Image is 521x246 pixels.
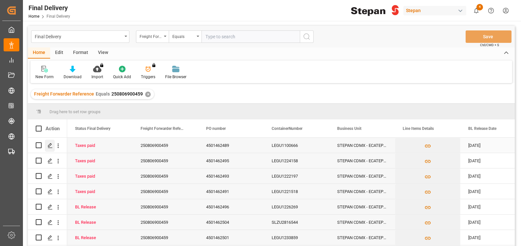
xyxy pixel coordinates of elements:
div: Press SPACE to select this row. [28,215,67,230]
div: LEGU1222197 [264,168,329,184]
span: Freight Forwarder Reference [34,91,94,97]
div: 250806900459 [133,153,198,168]
div: Press SPACE to select this row. [28,230,67,245]
div: STEPAN CDMX - ECATEPEC [329,153,395,168]
div: STEPAN CDMX - ECATEPEC [329,138,395,153]
button: open menu [169,30,202,43]
span: BL Release Date [468,126,496,131]
div: LEGU1233859 [264,230,329,245]
div: Press SPACE to select this row. [28,199,67,215]
div: 4501462504 [198,215,264,230]
div: Edit [50,47,68,59]
span: Drag here to set row groups [49,109,101,114]
div: 250806900459 [133,138,198,153]
div: 4501462489 [198,138,264,153]
div: LEGU1224158 [264,153,329,168]
div: Quick Add [113,74,131,80]
div: 4501462493 [198,168,264,184]
span: 250806900459 [111,91,143,97]
input: Type to search [202,30,300,43]
div: 250806900459 [133,184,198,199]
span: 4 [476,4,483,10]
div: Taxes paid [75,184,125,199]
div: 4501462496 [198,199,264,214]
button: search button [300,30,314,43]
div: 250806900459 [133,215,198,230]
div: 250806900459 [133,230,198,245]
span: Freight Forwarder Reference [141,126,184,131]
span: Line Items Details [403,126,434,131]
div: Stepan [403,6,466,15]
div: Home [28,47,50,59]
span: Business Unit [337,126,361,131]
div: LEGU1221518 [264,184,329,199]
div: Action [46,126,60,132]
button: show 4 new notifications [469,3,484,18]
div: Press SPACE to select this row. [28,153,67,168]
div: Taxes paid [75,138,125,153]
div: STEPAN CDMX - ECATEPEC [329,199,395,214]
span: PO number [206,126,226,131]
div: Download [64,74,82,80]
div: Final Delivery [35,32,122,40]
div: Freight Forwarder Reference [140,32,162,40]
div: STEPAN CDMX - ECATEPEC [329,215,395,230]
img: Stepan_Company_logo.svg.png_1713531530.png [351,5,399,16]
div: LEGU1100666 [264,138,329,153]
div: New Form [35,74,54,80]
div: BL Release [75,200,125,215]
div: ✕ [145,92,151,97]
span: Status Final Delivery [75,126,110,131]
div: Press SPACE to select this row. [28,168,67,184]
button: Save [466,30,511,43]
div: STEPAN CDMX - ECATEPEC [329,168,395,184]
div: STEPAN CDMX - ECATEPEC [329,230,395,245]
div: 250806900459 [133,199,198,214]
div: Final Delivery [29,3,70,13]
div: BL Release [75,215,125,230]
div: STEPAN CDMX - ECATEPEC [329,184,395,199]
button: open menu [136,30,169,43]
div: File Browser [165,74,186,80]
div: 250806900459 [133,168,198,184]
span: Equals [96,91,110,97]
div: View [93,47,113,59]
div: 4501462495 [198,153,264,168]
div: Press SPACE to select this row. [28,184,67,199]
div: Equals [172,32,195,40]
div: 4501462491 [198,184,264,199]
div: 4501462501 [198,230,264,245]
span: Ctrl/CMD + S [480,43,499,47]
div: Taxes paid [75,169,125,184]
span: ContainerNumber [272,126,302,131]
div: BL Release [75,230,125,245]
button: Stepan [403,4,469,17]
div: Taxes paid [75,153,125,168]
a: Home [29,14,39,19]
div: Format [68,47,93,59]
div: Press SPACE to select this row. [28,138,67,153]
div: LEGU1226269 [264,199,329,214]
button: Help Center [484,3,498,18]
button: open menu [31,30,129,43]
div: SLZU2816544 [264,215,329,230]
